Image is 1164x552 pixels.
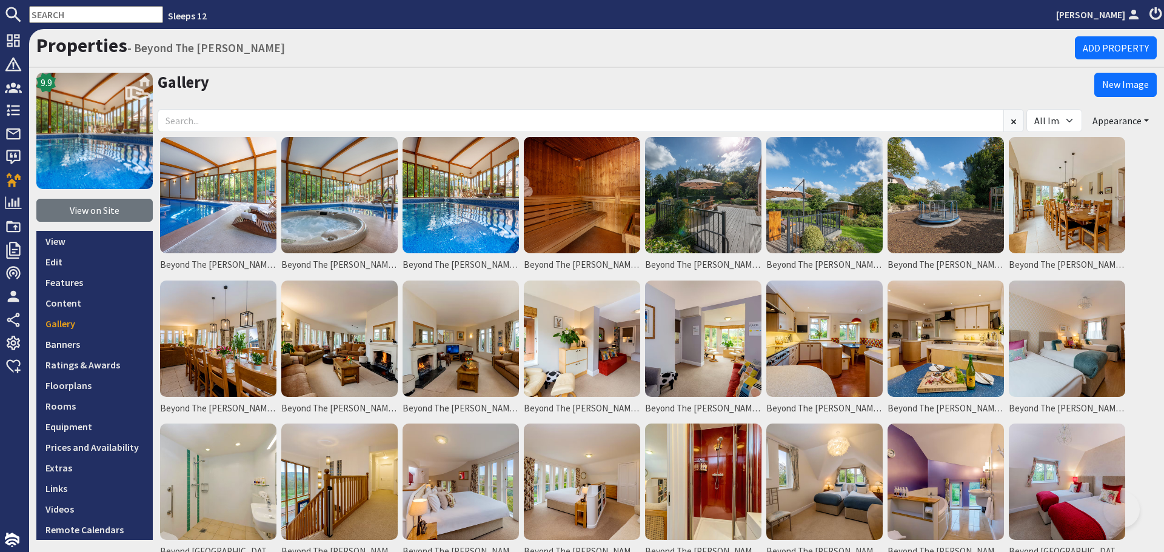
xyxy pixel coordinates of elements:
[764,135,885,278] a: Beyond The [PERSON_NAME] - Explore the beautiful gardens
[160,258,276,272] span: Beyond The [PERSON_NAME] - Luxury large group accommodation in [GEOGRAPHIC_DATA] with a private p...
[36,334,153,354] a: Banners
[1085,109,1157,132] button: Appearance
[5,533,19,547] img: staytech_i_w-64f4e8e9ee0a9c174fd5317b4b171b261742d2d393467e5bdba4413f4f884c10.svg
[160,424,276,540] img: Beyond The Woods - Bedroom 1 has an access friendly wet room
[524,258,640,272] span: Beyond The [PERSON_NAME] - A healthy way to unwind - in the sauna!
[645,424,761,540] img: Beyond The Woods - Bedroom 2 has an ensuite shower room
[645,281,761,397] img: Beyond The Woods - The snug, leading out to the garden
[158,109,1004,132] input: Search...
[766,137,883,253] img: Beyond The Woods - Explore the beautiful gardens
[766,402,883,416] span: Beyond The [PERSON_NAME] - The bespoke kitchen is very well equipped for your large group stay
[1009,402,1125,416] span: Beyond The [PERSON_NAME] - Bedroom 1 is on the ground floor and can sleep 4
[36,73,153,189] img: Beyond The Woods's icon
[1103,491,1140,528] iframe: Toggle Customer Support
[521,135,643,278] a: Beyond The [PERSON_NAME] - A healthy way to unwind - in the sauna!
[400,135,521,278] a: Beyond The [PERSON_NAME] - For relaxing holidays and short breaks with friends, families or colle...
[36,519,153,540] a: Remote Calendars
[41,75,52,90] span: 9.9
[521,278,643,422] a: Beyond The [PERSON_NAME] - The snug is a great room for children to play in, or for quiet chatter
[764,278,885,422] a: Beyond The [PERSON_NAME] - The bespoke kitchen is very well equipped for your large group stay
[766,258,883,272] span: Beyond The [PERSON_NAME] - Explore the beautiful gardens
[127,41,285,55] small: - Beyond The [PERSON_NAME]
[766,424,883,540] img: Beyond The Woods - Bedroom 3 can be a super king or twin room
[36,396,153,416] a: Rooms
[36,199,153,222] a: View on Site
[524,402,640,416] span: Beyond The [PERSON_NAME] - The snug is a great room for children to play in, or for quiet chatter
[643,135,764,278] a: Beyond The [PERSON_NAME] - A world of your own in the glorious [GEOGRAPHIC_DATA] countryside
[524,281,640,397] img: Beyond The Woods - The snug is a great room for children to play in, or for quiet chatter
[160,137,276,253] img: Beyond The Woods - Luxury large group accommodation in Somerset with a private pool, hot tub and ...
[403,137,519,253] img: Beyond The Woods - For relaxing holidays and short breaks with friends, families or colleagues
[36,478,153,499] a: Links
[1009,137,1125,253] img: Beyond The Woods - The light and airy dining room
[158,278,279,422] a: Beyond The [PERSON_NAME] - Celebrate that special birthday or anniversary with the people you lov...
[36,231,153,251] a: View
[281,258,398,272] span: Beyond The [PERSON_NAME] - The fantastic spa hall with pool, hot tub and sauna
[888,137,1004,253] img: Beyond The Woods - Group accommodation for all ages - great for family holidays and celebration w...
[888,281,1004,397] img: Beyond The Woods - The smaller table in the kitchen is handy for younger children to eat earlier ...
[158,135,279,278] a: Beyond The [PERSON_NAME] - Luxury large group accommodation in [GEOGRAPHIC_DATA] with a private p...
[36,457,153,478] a: Extras
[281,402,398,416] span: Beyond The [PERSON_NAME] - Feet up, and cosy up together in the living room
[400,278,521,422] a: Beyond The [PERSON_NAME] - Light the fire on colder days
[36,375,153,396] a: Floorplans
[645,258,761,272] span: Beyond The [PERSON_NAME] - A world of your own in the glorious [GEOGRAPHIC_DATA] countryside
[36,437,153,457] a: Prices and Availability
[1094,73,1157,97] a: New Image
[281,281,398,397] img: Beyond The Woods - Feet up, and cosy up together in the living room
[1009,258,1125,272] span: Beyond The [PERSON_NAME] - The light and airy dining room
[1006,278,1128,422] a: Beyond The [PERSON_NAME] - Bedroom 1 is on the ground floor and can sleep 4
[1075,36,1157,59] a: Add Property
[643,278,764,422] a: Beyond The [PERSON_NAME] - The snug, leading out to the garden
[524,424,640,540] img: Beyond The Woods - Bedroom 2 has room for 2 optional extra guest beds, making it a great room for...
[36,251,153,272] a: Edit
[36,73,153,189] a: Beyond The Woods's icon9.9
[645,137,761,253] img: Beyond The Woods - A world of your own in the glorious Somerset countryside
[29,6,163,23] input: SEARCH
[403,402,519,416] span: Beyond The [PERSON_NAME] - Light the fire on colder days
[158,72,209,92] a: Gallery
[524,137,640,253] img: Beyond The Woods - A healthy way to unwind - in the sauna!
[403,281,519,397] img: Beyond The Woods - Light the fire on colder days
[403,258,519,272] span: Beyond The [PERSON_NAME] - For relaxing holidays and short breaks with friends, families or colle...
[36,416,153,437] a: Equipment
[168,10,207,22] a: Sleeps 12
[281,137,398,253] img: Beyond The Woods - The fantastic spa hall with pool, hot tub and sauna
[885,278,1006,422] a: Beyond The [PERSON_NAME] - The smaller table in the kitchen is handy for younger children to eat ...
[888,258,1004,272] span: Beyond The [PERSON_NAME] - Group accommodation for all ages - great for family holidays and celeb...
[36,272,153,293] a: Features
[645,402,761,416] span: Beyond The [PERSON_NAME] - The snug, leading out to the garden
[36,33,127,58] a: Properties
[1006,135,1128,278] a: Beyond The [PERSON_NAME] - The light and airy dining room
[36,313,153,334] a: Gallery
[403,424,519,540] img: Beyond The Woods - Bedroom 2 has the most incredible views - what a start to the day!
[885,135,1006,278] a: Beyond The [PERSON_NAME] - Group accommodation for all ages - great for family holidays and celeb...
[160,281,276,397] img: Beyond The Woods - Celebrate that special birthday or anniversary with the people you love most i...
[1009,281,1125,397] img: Beyond The Woods - Bedroom 1 is on the ground floor and can sleep 4
[36,354,153,375] a: Ratings & Awards
[36,293,153,313] a: Content
[160,402,276,416] span: Beyond The [PERSON_NAME] - Celebrate that special birthday or anniversary with the people you lov...
[1056,7,1142,22] a: [PERSON_NAME]
[1009,424,1125,540] img: Beyond The Woods - Bedroom 4: Like all bedrooms, this room has zip and link beds (super king or t...
[279,135,400,278] a: Beyond The [PERSON_NAME] - The fantastic spa hall with pool, hot tub and sauna
[279,278,400,422] a: Beyond The [PERSON_NAME] - Feet up, and cosy up together in the living room
[766,281,883,397] img: Beyond The Woods - The bespoke kitchen is very well equipped for your large group stay
[281,424,398,540] img: Beyond The Woods - A world of your own; peace and quiet, and the loveliest views
[888,424,1004,540] img: Beyond The Woods - The family bathroom has a bath and separate shower
[36,499,153,519] a: Videos
[888,402,1004,416] span: Beyond The [PERSON_NAME] - The smaller table in the kitchen is handy for younger children to eat ...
